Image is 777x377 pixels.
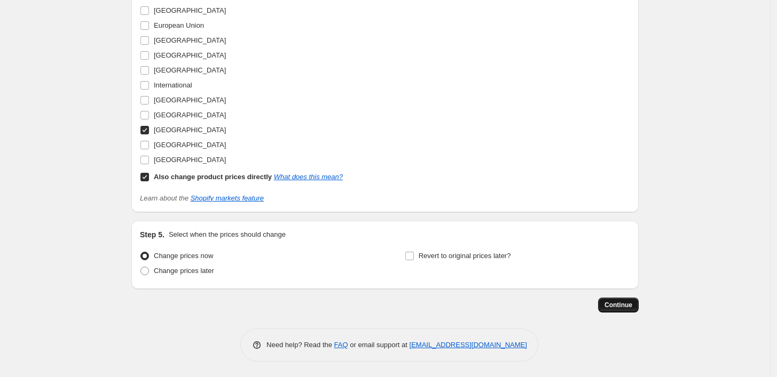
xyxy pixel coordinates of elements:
span: International [154,81,192,89]
a: FAQ [334,341,348,349]
span: European Union [154,21,204,29]
span: [GEOGRAPHIC_DATA] [154,111,226,119]
b: Also change product prices directly [154,173,272,181]
span: [GEOGRAPHIC_DATA] [154,51,226,59]
button: Continue [598,298,639,312]
p: Select when the prices should change [169,229,286,240]
a: Shopify markets feature [191,194,264,202]
h2: Step 5. [140,229,164,240]
span: [GEOGRAPHIC_DATA] [154,126,226,134]
span: Change prices later [154,267,214,275]
span: [GEOGRAPHIC_DATA] [154,141,226,149]
span: [GEOGRAPHIC_DATA] [154,156,226,164]
a: What does this mean? [274,173,343,181]
i: Learn about the [140,194,264,202]
span: [GEOGRAPHIC_DATA] [154,66,226,74]
a: [EMAIL_ADDRESS][DOMAIN_NAME] [410,341,527,349]
span: [GEOGRAPHIC_DATA] [154,36,226,44]
span: [GEOGRAPHIC_DATA] [154,96,226,104]
span: Need help? Read the [266,341,334,349]
span: Continue [605,301,632,309]
span: [GEOGRAPHIC_DATA] [154,6,226,14]
span: Change prices now [154,252,213,260]
span: or email support at [348,341,410,349]
span: Revert to original prices later? [419,252,511,260]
